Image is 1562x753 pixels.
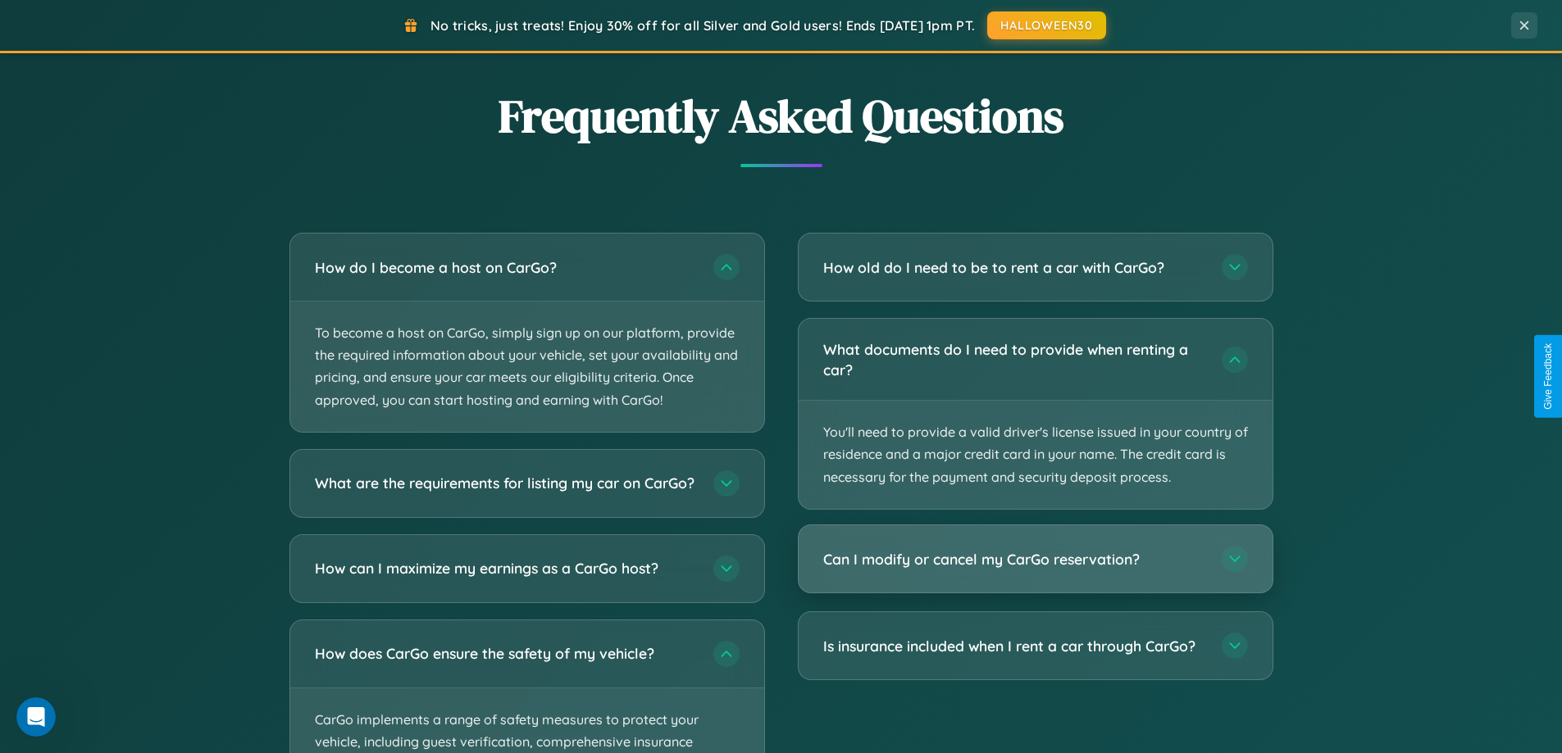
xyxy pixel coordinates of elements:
[799,401,1273,509] p: You'll need to provide a valid driver's license issued in your country of residence and a major c...
[289,84,1273,147] h2: Frequently Asked Questions
[430,17,975,34] span: No tricks, just treats! Enjoy 30% off for all Silver and Gold users! Ends [DATE] 1pm PT.
[290,302,764,432] p: To become a host on CarGo, simply sign up on our platform, provide the required information about...
[823,257,1205,278] h3: How old do I need to be to rent a car with CarGo?
[823,339,1205,379] h3: What documents do I need to provide when renting a car?
[315,473,697,493] h3: What are the requirements for listing my car on CarGo?
[1542,343,1554,410] div: Give Feedback
[823,549,1205,569] h3: Can I modify or cancel my CarGo reservation?
[987,11,1106,39] button: HALLOWEEN30
[315,257,697,278] h3: How do I become a host on CarGo?
[315,643,697,664] h3: How does CarGo ensure the safety of my vehicle?
[823,636,1205,656] h3: Is insurance included when I rent a car through CarGo?
[16,697,56,737] iframe: Intercom live chat
[315,558,697,578] h3: How can I maximize my earnings as a CarGo host?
